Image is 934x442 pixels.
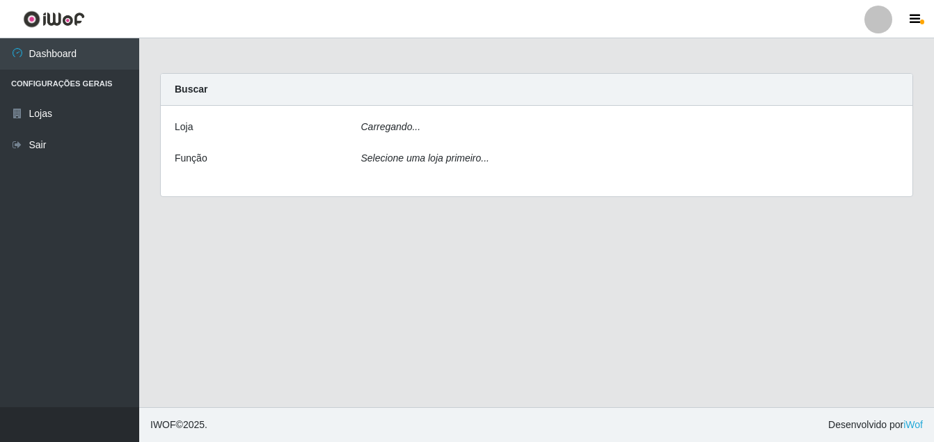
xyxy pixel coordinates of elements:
[361,152,489,164] i: Selecione uma loja primeiro...
[361,121,421,132] i: Carregando...
[175,120,193,134] label: Loja
[175,151,207,166] label: Função
[150,419,176,430] span: IWOF
[150,418,207,432] span: © 2025 .
[23,10,85,28] img: CoreUI Logo
[175,84,207,95] strong: Buscar
[903,419,923,430] a: iWof
[828,418,923,432] span: Desenvolvido por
